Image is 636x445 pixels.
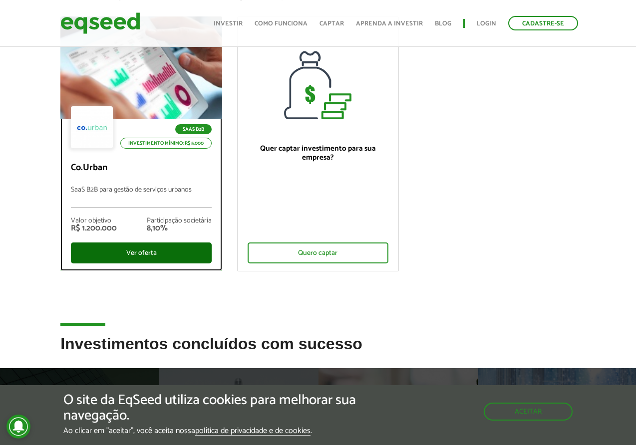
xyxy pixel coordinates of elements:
[71,163,212,174] p: Co.Urban
[60,335,576,368] h2: Investimentos concluídos com sucesso
[147,224,212,232] div: 8,10%
[147,218,212,224] div: Participação societária
[255,20,308,27] a: Como funciona
[120,138,212,149] p: Investimento mínimo: R$ 5.000
[63,393,369,424] h5: O site da EqSeed utiliza cookies para melhorar sua navegação.
[477,20,496,27] a: Login
[60,10,140,36] img: EqSeed
[60,16,222,271] a: SaaS B2B Investimento mínimo: R$ 5.000 Co.Urban SaaS B2B para gestão de serviços urbanos Valor ob...
[71,224,117,232] div: R$ 1.200.000
[175,124,212,134] p: SaaS B2B
[71,186,212,208] p: SaaS B2B para gestão de serviços urbanos
[71,242,212,263] div: Ver oferta
[214,20,243,27] a: Investir
[435,20,451,27] a: Blog
[71,218,117,224] div: Valor objetivo
[484,403,573,421] button: Aceitar
[319,20,344,27] a: Captar
[248,144,388,162] p: Quer captar investimento para sua empresa?
[237,16,399,271] a: Quer captar investimento para sua empresa? Quero captar
[356,20,423,27] a: Aprenda a investir
[248,242,388,263] div: Quero captar
[195,427,311,436] a: política de privacidade e de cookies
[508,16,578,30] a: Cadastre-se
[63,426,369,436] p: Ao clicar em "aceitar", você aceita nossa .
